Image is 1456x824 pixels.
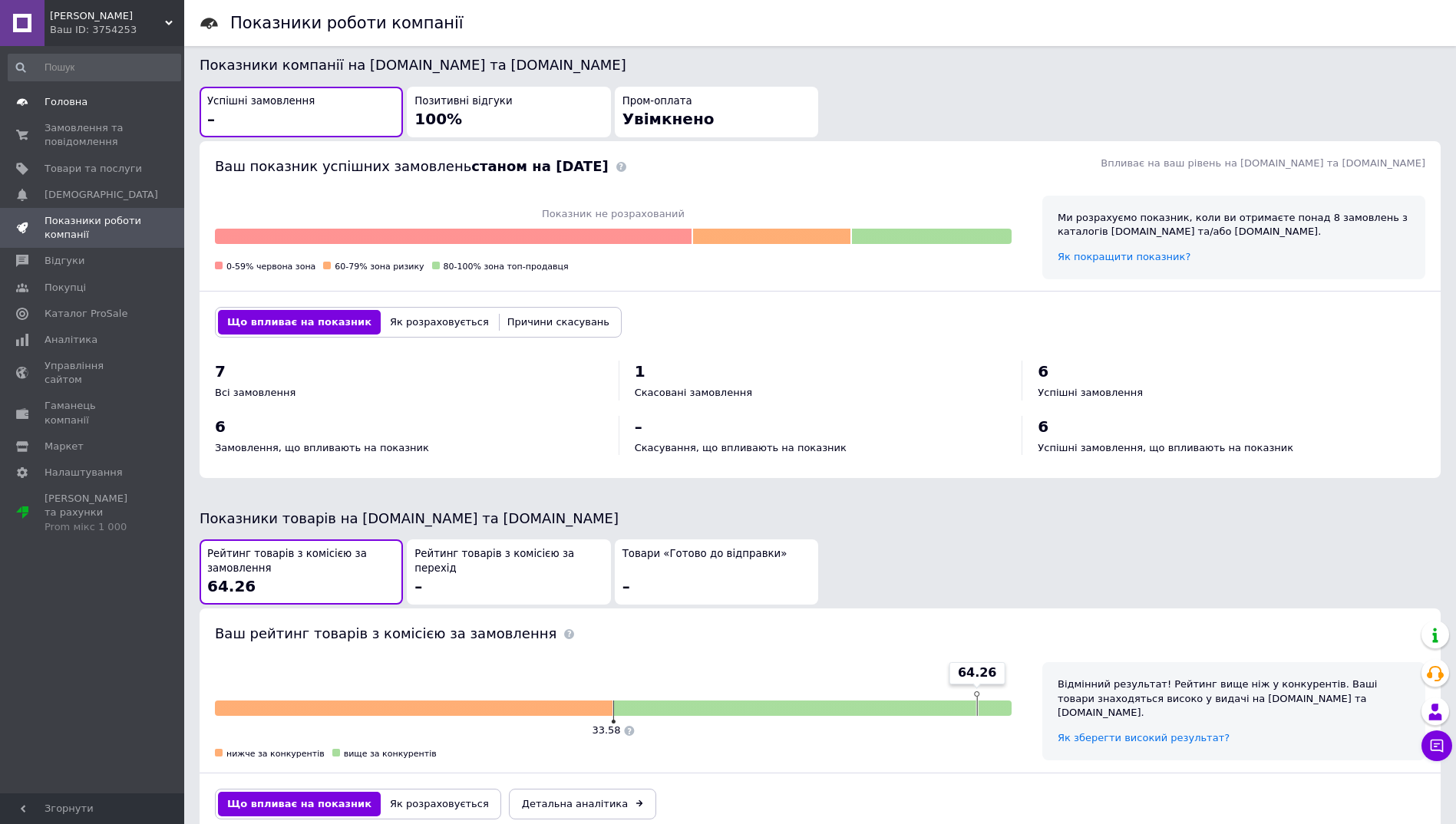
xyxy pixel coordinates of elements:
button: Пром-оплатаУвімкнено [615,87,818,138]
div: Prom мікс 1 000 [45,520,142,534]
span: Товари «Готово до відправки» [622,547,787,562]
h1: Показники роботи компанії [230,14,464,32]
span: [PERSON_NAME] та рахунки [45,492,142,534]
span: Nesta [50,9,165,23]
input: Пошук [8,54,181,81]
button: Як розраховується [381,792,498,816]
span: Показники роботи компанії [45,214,142,242]
a: Як зберегти високий результат? [1058,732,1230,743]
button: Рейтинг товарів з комісією за перехід– [407,539,610,605]
span: 60-79% зона ризику [335,262,424,272]
button: Успішні замовлення– [200,87,403,138]
a: Детальна аналітика [509,789,656,819]
span: Показники компанії на [DOMAIN_NAME] та [DOMAIN_NAME] [200,57,626,73]
span: – [207,110,215,128]
button: Причини скасувань [498,310,619,335]
button: Рейтинг товарів з комісією за замовлення64.26 [200,539,403,605]
span: – [414,577,422,595]
span: 6 [1038,417,1048,436]
span: Управління сайтом [45,359,142,387]
span: Головна [45,95,87,109]
span: Позитивні відгуки [414,94,512,109]
span: 6 [1038,362,1048,381]
span: 0-59% червона зона [226,262,315,272]
span: Ваш рейтинг товарів з комісією за замовлення [215,625,556,641]
b: станом на [DATE] [471,158,608,174]
span: Маркет [45,440,84,453]
span: Успішні замовлення, що впливають на показник [1038,442,1293,453]
span: 64.26 [958,664,997,681]
span: вище за конкурентів [344,749,437,759]
span: 1 [635,362,645,381]
div: Ми розрахуємо показник, коли ви отримаєте понад 8 замовлень з каталогів [DOMAIN_NAME] та/або [DOM... [1058,211,1410,239]
span: Покупці [45,281,86,295]
div: Ваш ID: 3754253 [50,23,184,37]
span: 80-100% зона топ-продавця [444,262,569,272]
span: Замовлення, що впливають на показник [215,442,429,453]
button: Позитивні відгуки100% [407,87,610,138]
span: Рейтинг товарів з комісією за перехід [414,547,603,575]
span: 33.58 [592,724,620,736]
span: Каталог ProSale [45,307,127,321]
span: Увімкнено [622,110,715,128]
span: Показник не розрахований [215,207,1012,221]
button: Що впливає на показник [218,792,381,816]
span: Успішні замовлення [207,94,315,109]
span: Налаштування [45,466,123,480]
span: Всі замовлення [215,387,295,398]
span: Товари та послуги [45,162,142,176]
span: Аналітика [45,333,97,347]
div: Відмінний результат! Рейтинг вище ніж у конкурентів. Ваші товари знаходяться високо у видачі на [... [1058,677,1410,720]
button: Чат з покупцем [1421,730,1452,761]
span: Відгуки [45,254,84,268]
span: 6 [215,417,226,436]
span: Скасовані замовлення [635,387,752,398]
span: Замовлення та повідомлення [45,121,142,149]
span: 64.26 [207,577,256,595]
span: – [635,417,642,436]
span: Впливає на ваш рівень на [DOMAIN_NAME] та [DOMAIN_NAME] [1101,157,1425,169]
span: Ваш показник успішних замовлень [215,158,609,174]
button: Як розраховується [381,310,498,335]
button: Товари «Готово до відправки»– [615,539,818,605]
span: нижче за конкурентів [226,749,325,759]
span: 100% [414,110,462,128]
span: – [622,577,630,595]
span: Рейтинг товарів з комісією за замовлення [207,547,395,575]
span: Скасування, що впливають на показник [635,442,847,453]
span: 7 [215,362,226,381]
span: [DEMOGRAPHIC_DATA] [45,188,158,202]
button: Що впливає на показник [218,310,381,335]
span: Пром-оплата [622,94,692,109]
span: Показники товарів на [DOMAIN_NAME] та [DOMAIN_NAME] [200,510,619,526]
span: Успішні замовлення [1038,387,1143,398]
a: Як покращити показник? [1058,251,1190,262]
span: Гаманець компанії [45,399,142,427]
